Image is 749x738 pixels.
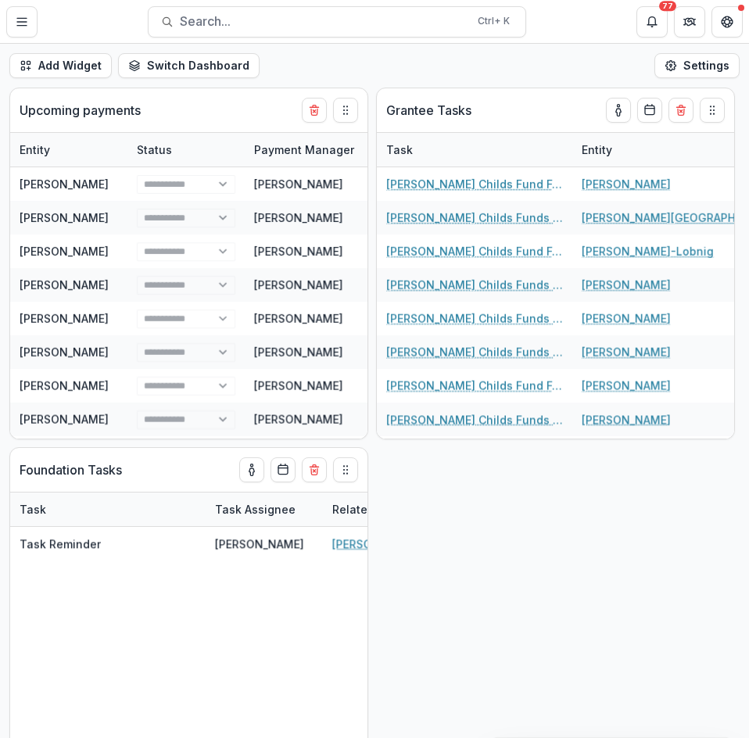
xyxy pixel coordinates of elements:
button: Settings [654,53,740,78]
a: [PERSON_NAME] Childs Fund Fellowship Award Financial Expenditure Report [386,378,563,394]
button: Drag [700,98,725,123]
a: [PERSON_NAME] Childs Funds Fellow’s Annual Progress Report [386,277,563,293]
p: Grantee Tasks [386,101,471,120]
button: toggle-assigned-to-me [239,457,264,482]
a: [PERSON_NAME] [20,278,109,292]
button: Drag [333,457,358,482]
div: [PERSON_NAME] [254,411,343,428]
div: Status [127,133,245,167]
div: [PERSON_NAME] [254,310,343,327]
div: Status [127,142,181,158]
div: Related Proposal [323,501,435,518]
a: [PERSON_NAME] Childs Fund Fellowship Award Financial Expenditure Report [386,176,563,192]
button: Delete card [668,98,693,123]
div: Entity [10,133,127,167]
div: [PERSON_NAME] [254,344,343,360]
a: [PERSON_NAME] Childs Funds Fellow’s Annual Progress Report [386,310,563,327]
a: [PERSON_NAME] Childs Funds Fellow’s Annual Progress Report [386,411,563,428]
button: Notifications [636,6,668,38]
div: Task [10,501,56,518]
p: Foundation Tasks [20,460,122,479]
button: Drag [333,98,358,123]
div: [PERSON_NAME] [215,536,304,552]
div: Ctrl + K [475,13,513,30]
div: [PERSON_NAME] [254,277,343,293]
span: Search... [180,14,468,29]
div: 77 [659,1,676,12]
a: [PERSON_NAME] [582,277,671,293]
div: Task Assignee [206,501,305,518]
a: [PERSON_NAME] [582,378,671,394]
a: [PERSON_NAME] Childs Funds Fellow’s Annual Progress Report [386,344,563,360]
div: Task [10,493,206,526]
a: [PERSON_NAME] [582,344,671,360]
div: [PERSON_NAME] [254,176,343,192]
button: Calendar [637,98,662,123]
a: [PERSON_NAME] [20,177,109,191]
div: Task [377,133,572,167]
div: Entity [572,142,622,158]
a: [PERSON_NAME] [20,346,109,359]
button: Delete card [302,457,327,482]
a: [PERSON_NAME] Childs Funds Fellow’s Annual Progress Report [386,210,563,226]
a: [PERSON_NAME] [582,411,671,428]
a: [PERSON_NAME] [20,379,109,392]
div: Payment Manager [245,133,401,167]
a: [PERSON_NAME] [20,245,109,258]
div: Task Assignee [206,493,323,526]
div: [PERSON_NAME] [254,210,343,226]
p: Task Reminder [20,536,101,552]
div: [PERSON_NAME] [254,243,343,260]
div: [PERSON_NAME] [254,378,343,394]
a: [PERSON_NAME] [20,211,109,224]
a: [PERSON_NAME] [582,176,671,192]
button: Search... [148,6,526,38]
div: Related Proposal [323,493,518,526]
a: [PERSON_NAME] [20,312,109,325]
a: [PERSON_NAME]-Lobnig [582,243,714,260]
div: Entity [10,142,59,158]
button: Partners [674,6,705,38]
button: Toggle Menu [6,6,38,38]
div: Task [377,142,422,158]
a: [PERSON_NAME] [20,413,109,426]
button: Delete card [302,98,327,123]
a: [PERSON_NAME] [582,310,671,327]
button: Calendar [271,457,296,482]
p: Upcoming payments [20,101,141,120]
div: Payment Manager [245,142,364,158]
button: toggle-assigned-to-me [606,98,631,123]
a: [PERSON_NAME] & [PERSON_NAME] [332,536,509,552]
button: Switch Dashboard [118,53,260,78]
button: Get Help [711,6,743,38]
a: [PERSON_NAME] Childs Fund Fellowship Award Financial Expenditure Report [386,243,563,260]
button: Add Widget [9,53,112,78]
